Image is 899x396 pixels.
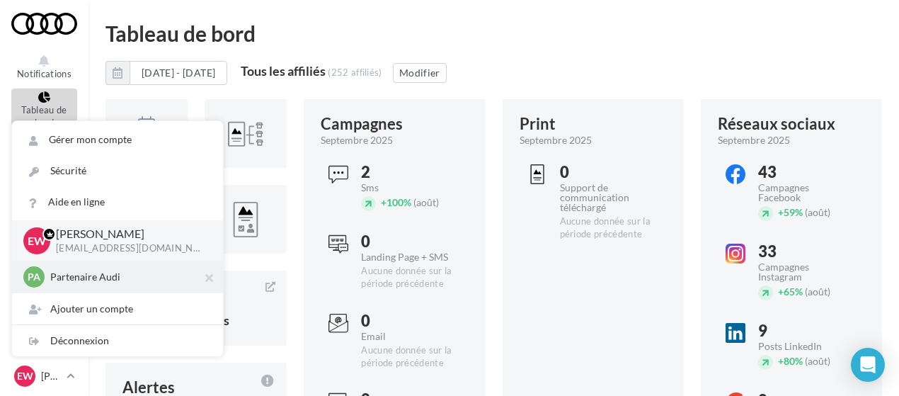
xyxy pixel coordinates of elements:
span: 59% [778,206,803,218]
span: 65% [778,285,803,298]
div: Tous les affiliés [241,64,326,77]
span: septembre 2025 [321,133,393,147]
div: Print [520,116,556,132]
span: + [381,196,386,208]
div: Posts LinkedIn [758,341,853,351]
div: 0 [560,164,666,180]
div: 0 [361,313,456,329]
span: septembre 2025 [520,133,592,147]
button: [DATE] - [DATE] [130,61,227,85]
div: Alertes [122,380,175,395]
p: [PERSON_NAME] [41,369,61,383]
span: (août) [413,196,439,208]
a: Sécurité [12,155,223,186]
span: + [778,206,784,218]
span: Notifications [17,68,71,79]
span: (août) [805,206,830,218]
div: Campagnes Instagram [758,262,853,282]
span: 80% [778,355,803,367]
div: Aucune donnée sur la période précédente [361,265,456,290]
div: Déconnexion [12,325,223,356]
span: + [778,355,784,367]
div: Campagnes [321,116,403,132]
div: Open Intercom Messenger [851,348,885,382]
span: PA [28,270,40,284]
button: Notifications [11,52,77,83]
a: Tableau de bord [11,89,77,132]
div: Ajouter un compte [12,293,223,324]
p: [EMAIL_ADDRESS][DOMAIN_NAME] [56,242,200,255]
span: (août) [805,355,830,367]
div: (252 affiliés) [328,67,382,78]
div: 0 [361,234,456,249]
div: Support de communication téléchargé [560,183,666,213]
span: (août) [805,285,830,298]
div: Aucune donnée sur la période précédente [361,344,456,370]
button: Modifier [393,63,447,83]
div: 33 [758,244,853,259]
div: Tableau de bord [105,23,882,44]
div: Landing Page + SMS [361,252,456,262]
div: Email [361,332,456,341]
span: septembre 2025 [718,133,790,147]
div: Sms [361,183,456,193]
a: EW [PERSON_NAME] [11,363,77,390]
div: Aucune donnée sur la période précédente [560,215,666,241]
span: 100% [381,196,411,208]
div: Réseaux sociaux [718,116,835,132]
div: 2 [361,164,456,180]
p: [PERSON_NAME] [56,226,200,242]
span: EW [28,232,46,249]
button: [DATE] - [DATE] [105,61,227,85]
a: Aide en ligne [12,186,223,217]
span: + [778,285,784,298]
div: 43 [758,164,853,180]
p: Partenaire Audi [50,270,206,284]
span: EW [17,369,33,383]
span: Tableau de bord [21,104,67,129]
div: Campagnes Facebook [758,183,853,203]
a: Gérer mon compte [12,124,223,155]
div: 9 [758,323,853,339]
